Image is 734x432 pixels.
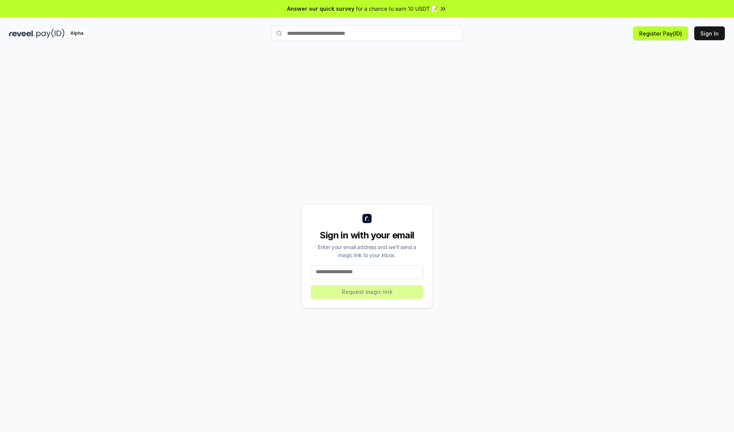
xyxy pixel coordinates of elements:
button: Sign In [694,26,725,40]
div: Sign in with your email [311,229,423,241]
button: Register Pay(ID) [633,26,688,40]
img: logo_small [362,214,372,223]
div: Enter your email address and we’ll send a magic link to your inbox. [311,243,423,259]
img: reveel_dark [9,29,35,38]
span: Answer our quick survey [287,5,354,13]
div: Alpha [66,29,88,38]
img: pay_id [36,29,65,38]
span: for a chance to earn 10 USDT 📝 [356,5,438,13]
